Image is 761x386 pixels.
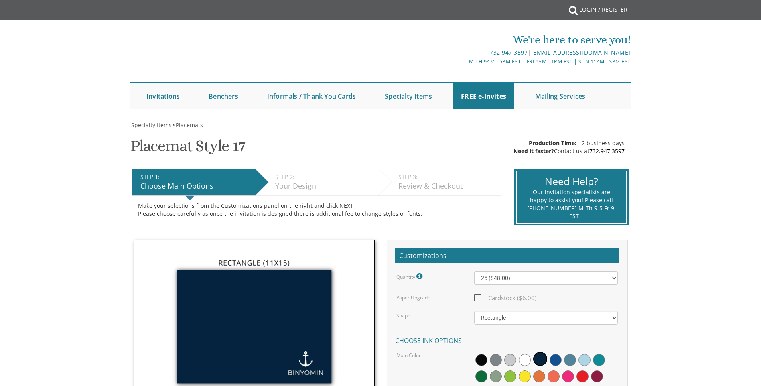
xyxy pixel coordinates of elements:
label: Shape [396,312,410,319]
a: Mailing Services [527,83,593,109]
div: STEP 1: [140,173,251,181]
span: Placemats [176,121,203,129]
div: | [298,48,631,57]
div: Review & Checkout [398,181,497,191]
div: 1-2 business days Contact us at [513,139,625,155]
div: Choose Main Options [140,181,251,191]
a: FREE e-Invites [453,83,514,109]
a: Benchers [201,83,246,109]
a: 732.947.3597 [490,49,528,56]
div: Need Help? [527,174,616,189]
a: Specialty Items [130,121,172,129]
div: Our invitation specialists are happy to assist you! Please call [PHONE_NUMBER] M-Th 9-5 Fr 9-1 EST [527,188,616,220]
a: Invitations [138,83,188,109]
span: > [172,121,203,129]
a: Informals / Thank You Cards [259,83,364,109]
div: M-Th 9am - 5pm EST | Fri 9am - 1pm EST | Sun 11am - 3pm EST [298,57,631,66]
span: Cardstock ($6.00) [474,293,536,303]
a: [EMAIL_ADDRESS][DOMAIN_NAME] [531,49,631,56]
label: Quantity [396,271,424,282]
a: Specialty Items [377,83,440,109]
h2: Customizations [395,248,619,264]
span: Need it faster? [513,147,554,155]
h1: Placemat Style 17 [130,137,245,161]
div: STEP 3: [398,173,497,181]
a: Placemats [175,121,203,129]
div: Make your selections from the Customizations panel on the right and click NEXT Please choose care... [138,202,495,218]
label: Paper Upgrade [396,294,430,301]
div: We're here to serve you! [298,32,631,48]
h4: Choose ink options [395,333,619,347]
span: Production Time: [529,139,576,147]
label: Main Color [396,352,421,359]
a: 732.947.3597 [589,147,625,155]
span: Specialty Items [131,121,172,129]
div: Your Design [275,181,374,191]
div: STEP 2: [275,173,374,181]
